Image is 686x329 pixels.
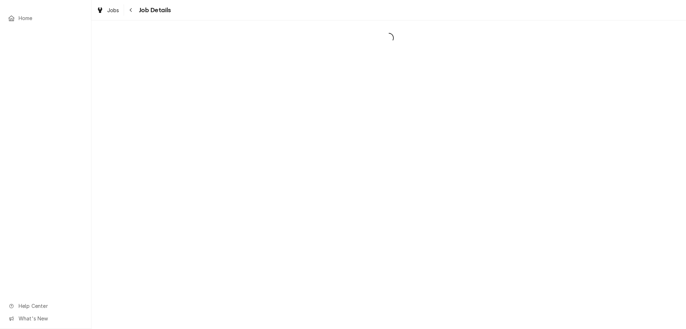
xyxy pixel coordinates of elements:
a: Jobs [94,4,122,16]
span: Loading... [91,30,686,45]
span: Home [19,14,83,22]
span: What's New [19,315,83,322]
span: Help Center [19,302,83,310]
span: Jobs [107,6,119,14]
a: Go to Help Center [4,300,87,312]
a: Home [4,12,87,24]
a: Go to What's New [4,313,87,324]
span: Job Details [137,5,171,15]
button: Navigate back [125,4,137,16]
